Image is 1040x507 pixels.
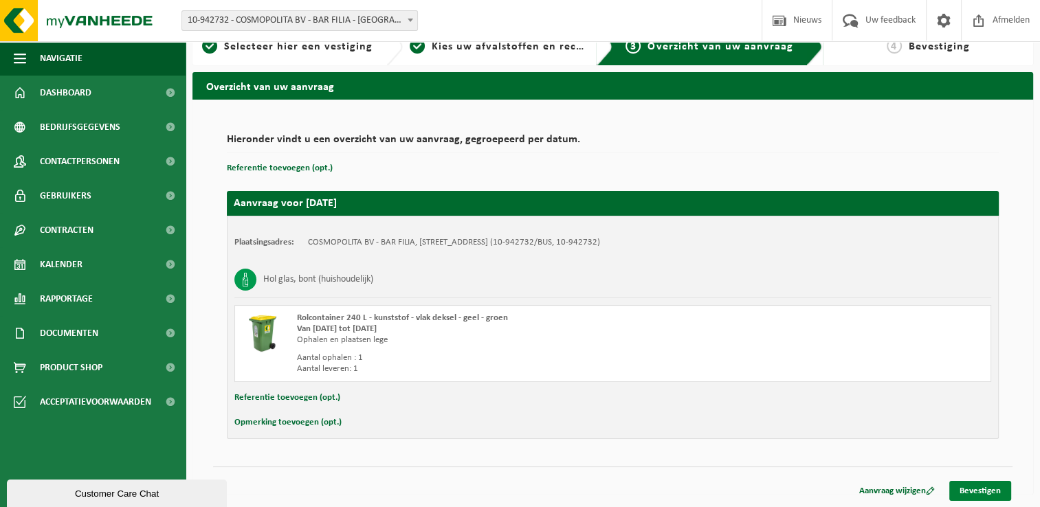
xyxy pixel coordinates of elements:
[242,313,283,354] img: WB-0240-HPE-GN-50.png
[626,38,641,54] span: 3
[909,41,970,52] span: Bevestiging
[40,41,82,76] span: Navigatie
[227,159,333,177] button: Referentie toevoegen (opt.)
[263,269,373,291] h3: Hol glas, bont (huishoudelijk)
[181,10,418,31] span: 10-942732 - COSMOPOLITA BV - BAR FILIA - KORTRIJK
[308,237,600,248] td: COSMOPOLITA BV - BAR FILIA, [STREET_ADDRESS] (10-942732/BUS, 10-942732)
[40,385,151,419] span: Acceptatievoorwaarden
[202,38,217,54] span: 1
[410,38,425,54] span: 2
[410,38,586,55] a: 2Kies uw afvalstoffen en recipiënten
[40,316,98,350] span: Documenten
[40,110,120,144] span: Bedrijfsgegevens
[297,352,668,363] div: Aantal ophalen : 1
[949,481,1011,501] a: Bevestigen
[234,238,294,247] strong: Plaatsingsadres:
[40,282,93,316] span: Rapportage
[297,324,377,333] strong: Van [DATE] tot [DATE]
[40,350,102,385] span: Product Shop
[234,414,342,431] button: Opmerking toevoegen (opt.)
[227,134,999,153] h2: Hieronder vindt u een overzicht van uw aanvraag, gegroepeerd per datum.
[887,38,902,54] span: 4
[234,389,340,407] button: Referentie toevoegen (opt.)
[234,198,337,209] strong: Aanvraag voor [DATE]
[849,481,945,501] a: Aanvraag wijzigen
[648,41,793,52] span: Overzicht van uw aanvraag
[297,335,668,346] div: Ophalen en plaatsen lege
[297,363,668,374] div: Aantal leveren: 1
[40,247,82,282] span: Kalender
[7,477,230,507] iframe: chat widget
[40,76,91,110] span: Dashboard
[192,72,1033,99] h2: Overzicht van uw aanvraag
[224,41,373,52] span: Selecteer hier een vestiging
[297,313,508,322] span: Rolcontainer 240 L - kunststof - vlak deksel - geel - groen
[199,38,375,55] a: 1Selecteer hier een vestiging
[182,11,417,30] span: 10-942732 - COSMOPOLITA BV - BAR FILIA - KORTRIJK
[40,213,93,247] span: Contracten
[432,41,621,52] span: Kies uw afvalstoffen en recipiënten
[40,144,120,179] span: Contactpersonen
[40,179,91,213] span: Gebruikers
